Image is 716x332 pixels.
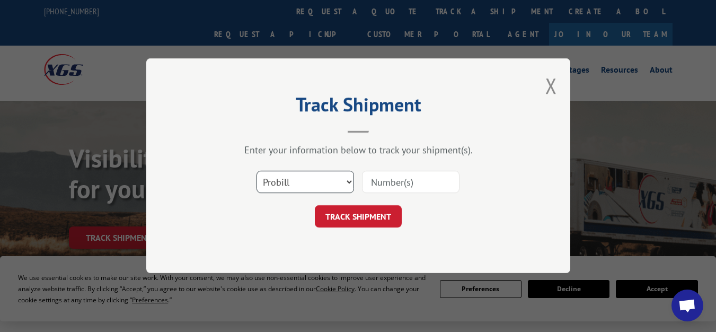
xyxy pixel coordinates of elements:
button: TRACK SHIPMENT [315,206,402,228]
h2: Track Shipment [199,97,517,117]
input: Number(s) [362,171,459,194]
div: Open chat [671,290,703,321]
div: Enter your information below to track your shipment(s). [199,144,517,156]
button: Close modal [545,72,557,100]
